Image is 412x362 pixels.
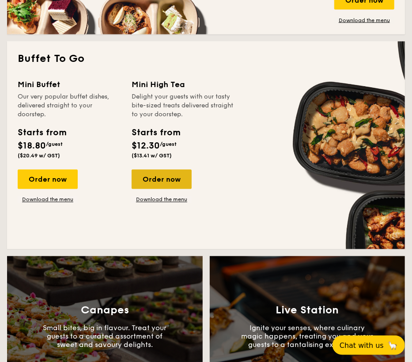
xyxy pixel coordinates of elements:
[132,93,235,119] div: Delight your guests with our tasty bite-sized treats delivered straight to your doorstep.
[18,153,60,159] span: ($20.49 w/ GST)
[387,340,398,351] span: 🦙
[132,79,235,91] div: Mini High Tea
[81,305,129,317] h3: Canapes
[18,196,78,203] a: Download the menu
[18,170,78,189] div: Order now
[340,341,384,350] span: Chat with us
[18,93,121,119] div: Our very popular buffet dishes, delivered straight to your doorstep.
[132,196,192,203] a: Download the menu
[132,141,160,152] span: $12.30
[276,305,339,317] h3: Live Station
[18,141,46,152] span: $18.80
[132,170,192,189] div: Order now
[333,335,405,355] button: Chat with us🦙
[18,79,121,91] div: Mini Buffet
[160,141,177,148] span: /guest
[38,324,171,349] p: Small bites, big in flavour. Treat your guests to a curated assortment of sweet and savoury delig...
[334,17,394,24] a: Download the menu
[18,52,394,66] h2: Buffet To Go
[132,153,172,159] span: ($13.41 w/ GST)
[132,126,180,140] div: Starts from
[46,141,63,148] span: /guest
[18,126,66,140] div: Starts from
[241,324,374,349] p: Ignite your senses, where culinary magic happens, treating you and your guests to a tantalising e...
